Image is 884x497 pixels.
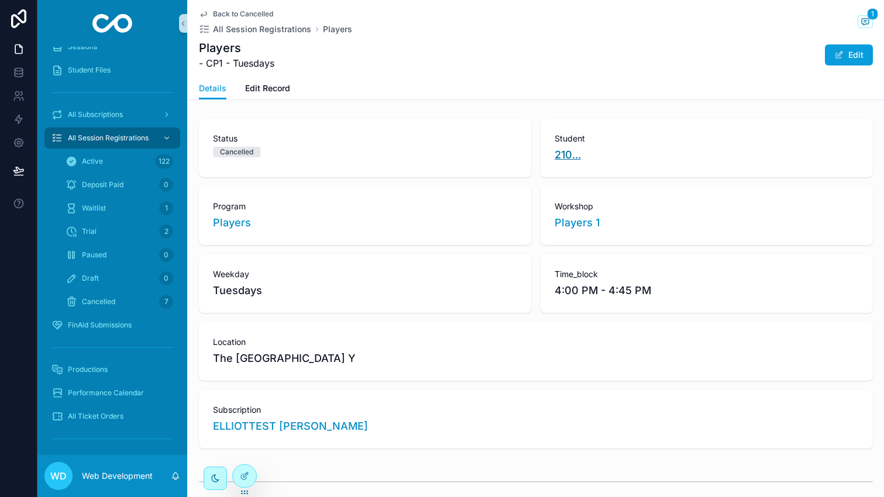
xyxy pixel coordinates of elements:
[82,274,99,283] span: Draft
[213,201,517,212] span: Program
[82,297,115,306] span: Cancelled
[44,36,180,57] a: Sessions
[68,365,108,374] span: Productions
[199,82,226,94] span: Details
[825,44,873,65] button: Edit
[68,388,144,398] span: Performance Calendar
[59,198,180,219] a: Waitlist1
[213,9,273,19] span: Back to Cancelled
[44,382,180,403] a: Performance Calendar
[44,406,180,427] a: All Ticket Orders
[220,147,253,157] div: Cancelled
[159,178,173,192] div: 0
[858,15,873,30] button: 1
[213,133,517,144] span: Status
[59,151,180,172] a: Active122
[159,201,173,215] div: 1
[68,412,123,421] span: All Ticket Orders
[213,418,368,434] a: ELLIOTTEST [PERSON_NAME]
[44,60,180,81] a: Student Files
[199,9,273,19] a: Back to Cancelled
[82,227,97,236] span: Trial
[68,65,111,75] span: Student Files
[213,350,356,367] span: The [GEOGRAPHIC_DATA] Y
[155,154,173,168] div: 122
[555,268,859,280] span: Time_block
[555,201,859,212] span: Workshop
[68,133,149,143] span: All Session Registrations
[50,469,67,483] span: WD
[213,404,859,416] span: Subscription
[82,250,106,260] span: Paused
[199,40,274,56] h1: Players
[82,470,153,482] p: Web Development
[82,203,106,213] span: Waitlist
[68,110,123,119] span: All Subscriptions
[44,104,180,125] a: All Subscriptions
[213,336,859,348] span: Location
[245,78,290,101] a: Edit Record
[199,56,274,70] span: - CP1 - Tuesdays
[199,78,226,100] a: Details
[199,23,311,35] a: All Session Registrations
[59,244,180,265] a: Paused0
[159,295,173,309] div: 7
[323,23,352,35] a: Players
[68,320,132,330] span: FinAid Submissions
[68,42,97,51] span: Sessions
[82,180,123,189] span: Deposit Paid
[59,174,180,195] a: Deposit Paid0
[92,14,133,33] img: App logo
[59,291,180,312] a: Cancelled7
[37,47,187,455] div: scrollable content
[159,271,173,285] div: 0
[555,215,600,231] a: Players 1
[59,268,180,289] a: Draft0
[82,157,103,166] span: Active
[44,359,180,380] a: Productions
[213,23,311,35] span: All Session Registrations
[555,147,581,163] a: 210...
[867,8,878,20] span: 1
[59,221,180,242] a: Trial2
[213,215,251,231] a: Players
[213,268,517,280] span: Weekday
[245,82,290,94] span: Edit Record
[44,127,180,149] a: All Session Registrations
[44,315,180,336] a: FinAid Submissions
[159,225,173,239] div: 2
[555,282,859,299] span: 4:00 PM - 4:45 PM
[159,248,173,262] div: 0
[555,133,859,144] span: Student
[213,282,517,299] span: Tuesdays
